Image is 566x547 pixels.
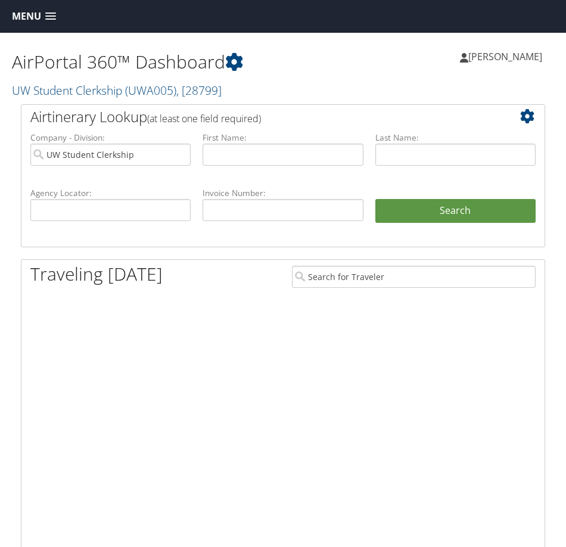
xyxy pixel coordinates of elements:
[176,82,222,98] span: , [ 28799 ]
[468,50,542,63] span: [PERSON_NAME]
[30,262,163,287] h1: Traveling [DATE]
[12,49,283,74] h1: AirPortal 360™ Dashboard
[30,107,492,127] h2: Airtinerary Lookup
[125,82,176,98] span: ( UWA005 )
[30,187,191,199] label: Agency Locator:
[460,39,554,74] a: [PERSON_NAME]
[12,82,222,98] a: UW Student Clerkship
[375,132,536,144] label: Last Name:
[6,7,62,26] a: Menu
[30,132,191,144] label: Company - Division:
[375,199,536,223] button: Search
[203,187,363,199] label: Invoice Number:
[292,266,536,288] input: Search for Traveler
[12,11,41,22] span: Menu
[203,132,363,144] label: First Name:
[147,112,261,125] span: (at least one field required)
